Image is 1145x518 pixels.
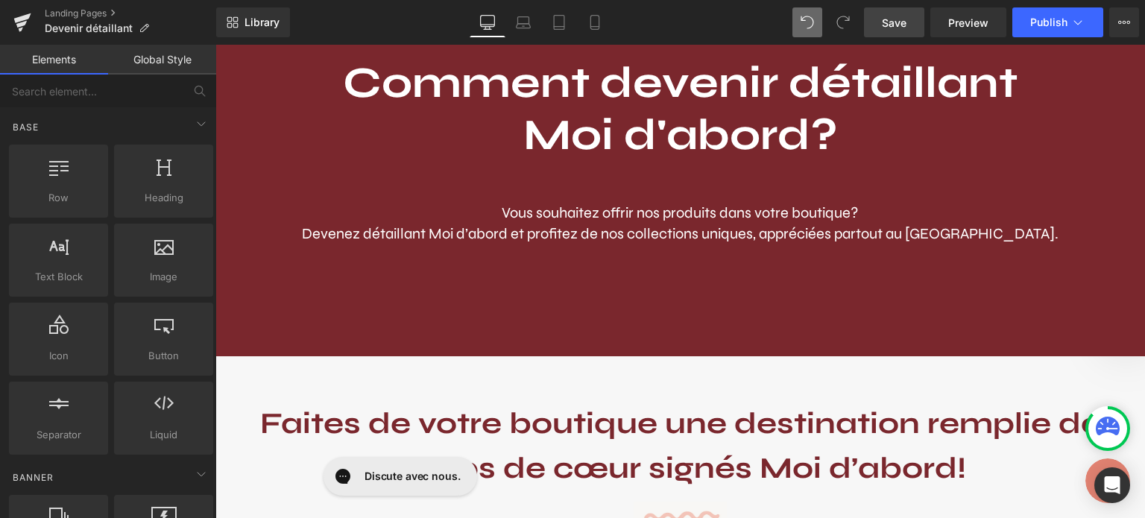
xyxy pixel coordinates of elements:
button: Redo [828,7,858,37]
b: Comment devenir détaillant [127,12,802,64]
span: Save [882,15,906,31]
span: Publish [1030,16,1067,28]
iframe: Gorgias live chat messenger [101,407,267,456]
a: Tablet [541,7,577,37]
span: Separator [13,427,104,443]
span: Button [119,348,209,364]
span: Base [11,120,40,134]
a: Desktop [470,7,505,37]
a: Global Style [108,45,216,75]
span: Library [245,16,280,29]
b: Faites de votre boutique une destination remplie de coups de cœur signés Moi d’abord! [45,361,886,441]
a: Landing Pages [45,7,216,19]
span: Devenez détaillant Moi d’abord et profitez de nos collections uniques, appréciées partout au [GEO... [86,180,843,198]
span: Image [119,269,209,285]
span: Devenir détaillant [45,22,133,34]
div: Open Intercom Messenger [1094,467,1130,503]
span: Vous souhaitez offrir nos produits dans votre boutique? [286,159,643,177]
a: Laptop [505,7,541,37]
span: Icon [13,348,104,364]
span: Liquid [119,427,209,443]
span: Heading [119,190,209,206]
span: Text Block [13,269,104,285]
a: New Library [216,7,290,37]
a: Preview [930,7,1006,37]
button: Undo [792,7,822,37]
span: Row [13,190,104,206]
span: Preview [948,15,988,31]
span: Banner [11,470,55,484]
b: Moi d'abord? [308,64,622,116]
button: More [1109,7,1139,37]
button: Publish [1012,7,1103,37]
iframe: Button to open loyalty program pop-up [870,414,915,458]
a: Mobile [577,7,613,37]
